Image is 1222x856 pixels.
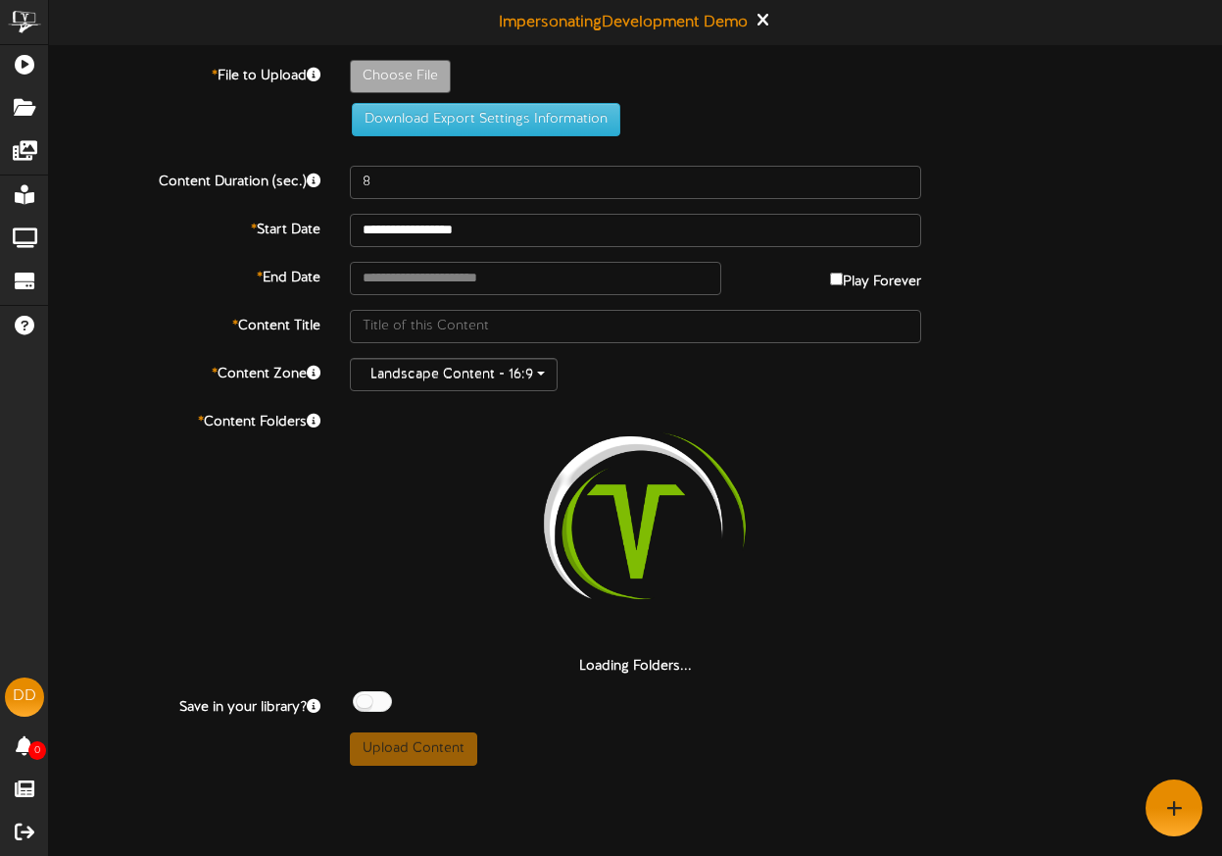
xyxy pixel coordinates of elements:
strong: Loading Folders... [579,659,692,674]
label: Content Title [34,310,335,336]
input: Title of this Content [350,310,922,343]
label: File to Upload [34,60,335,86]
label: Save in your library? [34,691,335,718]
span: 0 [28,741,46,760]
label: End Date [34,262,335,288]
label: Content Zone [34,358,335,384]
label: Play Forever [830,262,921,292]
button: Download Export Settings Information [352,103,620,136]
label: Content Folders [34,406,335,432]
button: Landscape Content - 16:9 [350,358,558,391]
input: Play Forever [830,273,843,285]
img: loading-spinner-2.png [511,406,761,657]
button: Upload Content [350,732,477,766]
a: Download Export Settings Information [342,112,620,126]
label: Content Duration (sec.) [34,166,335,192]
label: Start Date [34,214,335,240]
div: DD [5,678,44,717]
